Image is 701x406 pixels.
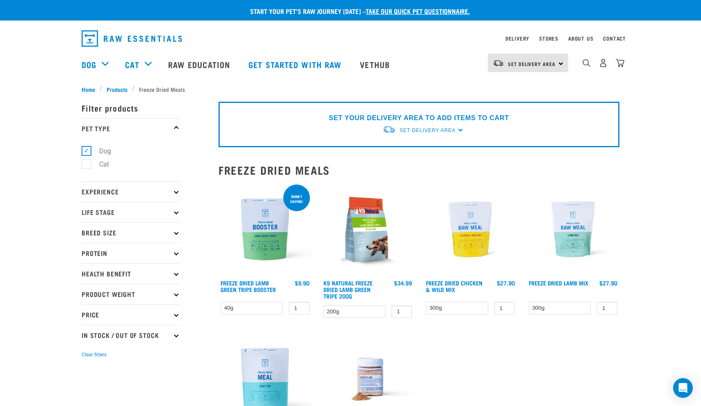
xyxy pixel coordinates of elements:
img: home-icon-1@2x.png [583,59,590,67]
div: $9.90 [295,280,310,286]
p: SET YOUR DELIVERY AREA TO ADD ITEMS TO CART [329,113,509,123]
a: Vethub [352,48,400,81]
img: van-moving.png [382,125,396,134]
img: RE Product Shoot 2023 Nov8677 [527,183,620,276]
a: take our quick pet questionnaire. [366,9,470,13]
p: Product Weight [82,284,180,304]
img: RE Product Shoot 2023 Nov8678 [424,183,517,276]
img: user.png [599,59,608,67]
p: Experience [82,181,180,202]
nav: breadcrumbs [82,85,619,94]
a: Products [102,85,132,94]
nav: dropdown navigation [75,27,626,50]
a: K9 Natural Freeze Dried Lamb Green Tripe 200g [323,281,373,297]
img: home-icon@2x.png [616,59,624,67]
button: Clear filters [82,351,107,358]
span: Set Delivery Area [400,128,455,133]
div: Open Intercom Messenger [673,378,693,398]
p: Health Benefit [82,263,180,284]
label: Dog [86,146,114,156]
img: Raw Essentials Logo [82,30,182,47]
input: 1 [597,302,617,315]
h2: Freeze Dried Meals [218,164,619,176]
a: Freeze Dried Lamb Mix [529,281,588,284]
input: 1 [494,302,515,315]
div: $27.90 [497,280,515,286]
a: Cat [125,58,139,71]
input: 1 [289,302,310,315]
div: $34.99 [394,280,412,286]
span: Home [82,85,95,94]
p: Pet Type [82,118,180,139]
a: Dog [82,58,96,71]
div: $27.90 [599,280,617,286]
img: K9 Square [321,183,414,276]
span: Products [107,85,127,94]
a: Stores [539,37,558,40]
img: van-moving.png [493,59,504,67]
a: Home [82,85,100,94]
a: Freeze Dried Chicken & Wild Mix [426,281,483,291]
label: Cat [86,159,112,169]
div: Money saving! [283,190,310,208]
p: Breed Size [82,222,180,243]
p: Protein [82,243,180,263]
a: Get started with Raw [240,48,352,81]
p: In Stock / Out Of Stock [82,325,180,345]
a: Contact [603,37,626,40]
a: Raw Education [160,48,240,81]
img: Freeze Dried Lamb Green Tripe [218,183,312,276]
a: About Us [568,37,593,40]
p: Filter products [82,98,180,118]
p: Life Stage [82,202,180,222]
a: Delivery [505,37,529,40]
input: 1 [391,306,412,318]
span: Set Delivery Area [508,62,555,65]
a: Freeze Dried Lamb Green Tripe Booster [221,281,276,291]
p: Price [82,304,180,325]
